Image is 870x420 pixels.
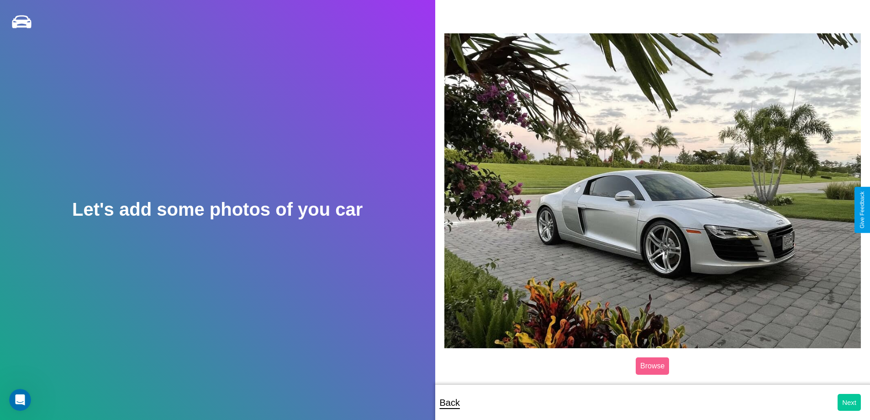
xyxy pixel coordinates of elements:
[444,33,861,348] img: posted
[859,191,865,229] div: Give Feedback
[636,357,669,375] label: Browse
[9,389,31,411] iframe: Intercom live chat
[440,394,460,411] p: Back
[838,394,861,411] button: Next
[72,199,363,220] h2: Let's add some photos of you car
